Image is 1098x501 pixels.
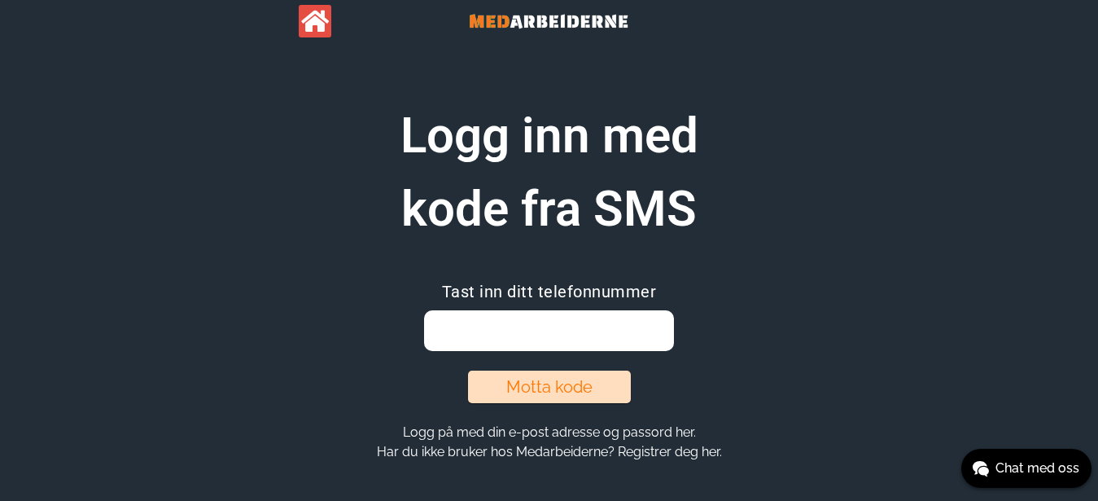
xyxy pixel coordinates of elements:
button: Logg på med din e-post adresse og passord her. [398,424,701,441]
button: Motta kode [468,371,631,403]
span: Chat med oss [995,459,1079,478]
span: Tast inn ditt telefonnummer [442,282,657,301]
button: Chat med oss [961,449,1091,488]
h1: Logg inn med kode fra SMS [346,99,753,246]
button: Har du ikke bruker hos Medarbeiderne? Registrer deg her. [372,443,727,460]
